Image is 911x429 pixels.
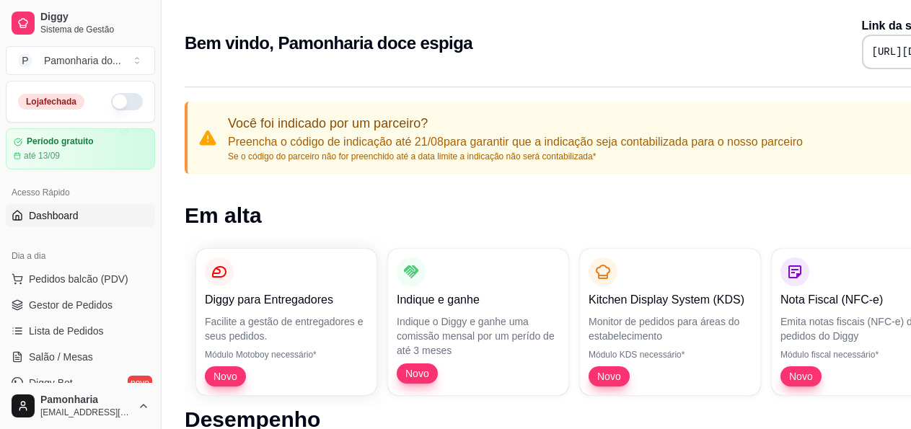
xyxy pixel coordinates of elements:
[6,204,155,227] a: Dashboard
[6,181,155,204] div: Acesso Rápido
[205,314,368,343] p: Facilite a gestão de entregadores e seus pedidos.
[589,291,752,309] p: Kitchen Display System (KDS)
[40,24,149,35] span: Sistema de Gestão
[783,369,819,384] span: Novo
[6,389,155,423] button: Pamonharia[EMAIL_ADDRESS][DOMAIN_NAME]
[40,407,132,418] span: [EMAIL_ADDRESS][DOMAIN_NAME]
[208,369,243,384] span: Novo
[6,345,155,368] a: Salão / Mesas
[185,32,472,55] h2: Bem vindo, Pamonharia doce espiga
[18,53,32,68] span: P
[29,272,128,286] span: Pedidos balcão (PDV)
[24,150,60,162] article: até 13/09
[400,366,435,381] span: Novo
[228,151,803,162] p: Se o código do parceiro não for preenchido até a data limite a indicação não será contabilizada*
[6,267,155,291] button: Pedidos balcão (PDV)
[580,249,760,395] button: Kitchen Display System (KDS)Monitor de pedidos para áreas do estabelecimentoMódulo KDS necessário...
[228,133,803,151] p: Preencha o código de indicação até 21/08 para garantir que a indicação seja contabilizada para o ...
[589,314,752,343] p: Monitor de pedidos para áreas do estabelecimento
[29,324,104,338] span: Lista de Pedidos
[29,376,73,390] span: Diggy Bot
[6,6,155,40] a: DiggySistema de Gestão
[111,93,143,110] button: Alterar Status
[397,291,560,309] p: Indique e ganhe
[589,349,752,361] p: Módulo KDS necessário*
[6,244,155,267] div: Dia a dia
[228,113,803,133] p: Você foi indicado por um parceiro?
[27,136,94,147] article: Período gratuito
[205,349,368,361] p: Módulo Motoboy necessário*
[6,293,155,317] a: Gestor de Pedidos
[40,11,149,24] span: Diggy
[29,208,79,223] span: Dashboard
[29,298,113,312] span: Gestor de Pedidos
[205,291,368,309] p: Diggy para Entregadores
[40,394,132,407] span: Pamonharia
[6,319,155,342] a: Lista de Pedidos
[388,249,568,395] button: Indique e ganheIndique o Diggy e ganhe uma comissão mensal por um perído de até 3 mesesNovo
[6,46,155,75] button: Select a team
[44,53,121,68] div: Pamonharia do ...
[6,371,155,394] a: Diggy Botnovo
[18,94,84,110] div: Loja fechada
[196,249,377,395] button: Diggy para EntregadoresFacilite a gestão de entregadores e seus pedidos.Módulo Motoboy necessário...
[397,314,560,358] p: Indique o Diggy e ganhe uma comissão mensal por um perído de até 3 meses
[591,369,627,384] span: Novo
[6,128,155,169] a: Período gratuitoaté 13/09
[29,350,93,364] span: Salão / Mesas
